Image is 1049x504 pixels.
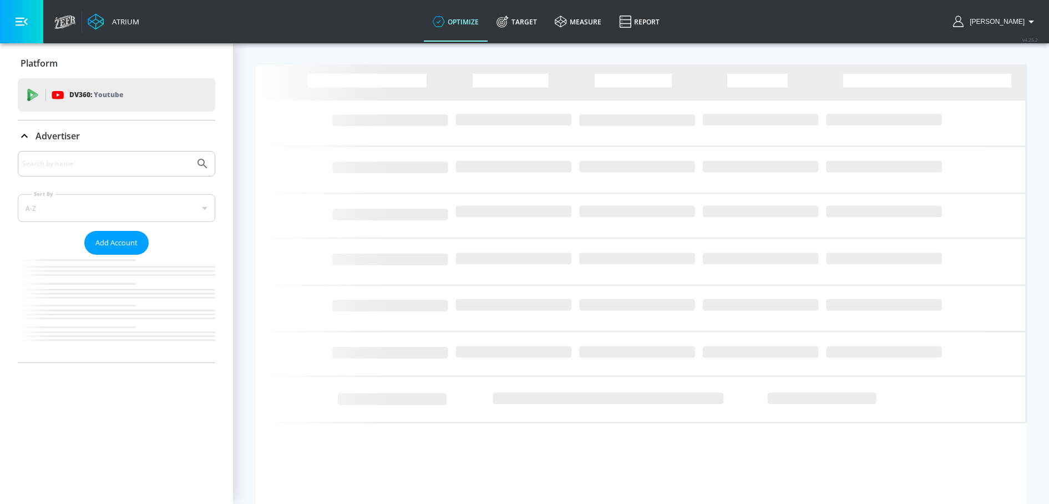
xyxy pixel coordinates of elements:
a: Atrium [88,13,139,30]
div: Atrium [108,17,139,27]
div: DV360: Youtube [18,78,215,112]
a: Report [610,2,668,42]
span: v 4.25.2 [1022,37,1038,43]
span: Add Account [95,236,138,249]
div: Platform [18,48,215,79]
p: DV360: [69,89,123,101]
nav: list of Advertiser [18,255,215,362]
button: [PERSON_NAME] [953,15,1038,28]
div: Advertiser [18,120,215,152]
p: Platform [21,57,58,69]
label: Sort By [32,190,55,198]
button: Add Account [84,231,149,255]
span: login as: nathan.mistretta@zefr.com [965,18,1025,26]
div: Advertiser [18,151,215,362]
div: A-Z [18,194,215,222]
a: optimize [424,2,488,42]
p: Youtube [94,89,123,100]
input: Search by name [22,157,190,171]
p: Advertiser [36,130,80,142]
a: measure [546,2,610,42]
a: Target [488,2,546,42]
